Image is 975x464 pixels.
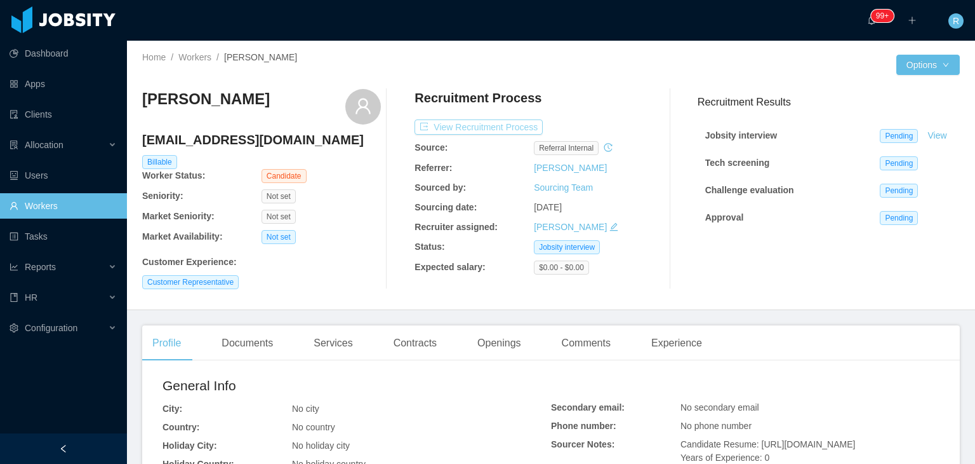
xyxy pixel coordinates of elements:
h4: Recruitment Process [415,89,541,107]
i: icon: bell [867,16,876,25]
b: Holiday City: [162,440,217,451]
i: icon: line-chart [10,263,18,271]
a: icon: robotUsers [10,163,117,188]
button: Optionsicon: down [896,55,960,75]
b: Source: [415,142,448,153]
i: icon: setting [10,324,18,332]
h4: [EMAIL_ADDRESS][DOMAIN_NAME] [142,131,381,149]
strong: Challenge evaluation [705,185,794,195]
b: Referrer: [415,163,452,173]
i: icon: book [10,293,18,302]
span: Candidate [262,169,307,183]
span: [PERSON_NAME] [224,52,297,62]
a: icon: appstoreApps [10,71,117,97]
b: Expected salary: [415,262,485,272]
i: icon: solution [10,140,18,149]
span: / [171,52,173,62]
span: Not set [262,210,296,224]
strong: Jobsity interview [705,130,778,140]
div: Experience [641,325,712,361]
span: No city [292,404,319,414]
i: icon: history [604,143,613,152]
a: icon: auditClients [10,102,117,127]
button: icon: exportView Recruitment Process [415,119,543,135]
div: Comments [552,325,621,361]
b: Seniority: [142,191,183,201]
div: Services [303,325,362,361]
b: Phone number: [551,421,616,431]
span: HR [25,292,37,303]
span: $0.00 - $0.00 [534,261,589,275]
span: Candidate Resume: [URL][DOMAIN_NAME] Years of Experience: 0 [680,439,855,463]
div: Profile [142,325,191,361]
a: icon: pie-chartDashboard [10,41,117,66]
a: Home [142,52,166,62]
b: Sourced by: [415,182,466,193]
a: icon: exportView Recruitment Process [415,122,543,132]
a: Workers [178,52,211,62]
span: Pending [880,156,918,170]
a: [PERSON_NAME] [534,222,607,232]
span: [DATE] [534,202,562,212]
b: Secondary email: [551,402,625,413]
a: [PERSON_NAME] [534,163,607,173]
span: Configuration [25,323,77,333]
span: No holiday city [292,440,350,451]
h3: [PERSON_NAME] [142,89,270,109]
b: Recruiter assigned: [415,222,498,232]
div: Contracts [383,325,447,361]
b: Country: [162,422,199,432]
div: Openings [467,325,531,361]
strong: Approval [705,212,744,222]
b: City: [162,404,182,414]
span: Referral internal [534,141,599,155]
i: icon: plus [908,16,917,25]
span: Not set [262,189,296,203]
span: / [216,52,219,62]
span: No secondary email [680,402,759,413]
span: Customer Representative [142,275,239,289]
b: Sourcer Notes: [551,439,614,449]
span: Not set [262,230,296,244]
a: icon: userWorkers [10,193,117,219]
h3: Recruitment Results [698,94,960,110]
strong: Tech screening [705,158,770,168]
b: Status: [415,242,444,252]
b: Sourcing date: [415,202,477,212]
a: View [923,130,951,140]
span: Pending [880,184,918,198]
sup: 226 [871,10,894,22]
span: R [953,13,959,29]
a: icon: profileTasks [10,224,117,249]
div: Documents [211,325,283,361]
span: No country [292,422,335,432]
span: Pending [880,129,918,143]
span: Jobsity interview [534,240,600,254]
span: Allocation [25,140,63,150]
i: icon: edit [609,222,618,231]
i: icon: user [354,97,372,115]
a: Sourcing Team [534,182,593,193]
h2: General Info [162,376,551,396]
span: No phone number [680,421,752,431]
b: Worker Status: [142,170,205,181]
span: Reports [25,262,56,272]
b: Market Seniority: [142,211,215,221]
span: Billable [142,155,177,169]
b: Market Availability: [142,231,223,242]
b: Customer Experience : [142,257,237,267]
span: Pending [880,211,918,225]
